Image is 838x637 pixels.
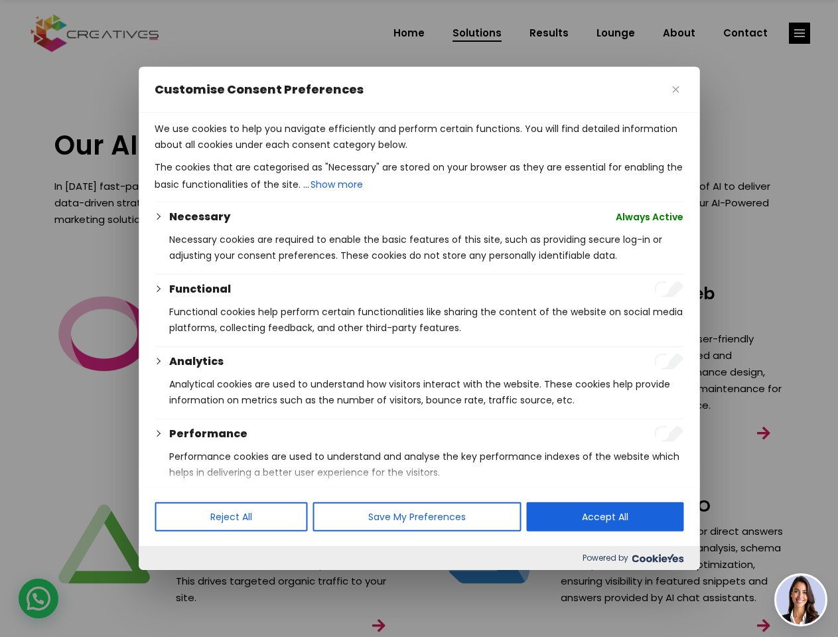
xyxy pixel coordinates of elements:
[169,449,683,480] p: Performance cookies are used to understand and analyse the key performance indexes of the website...
[313,502,521,531] button: Save My Preferences
[169,376,683,408] p: Analytical cookies are used to understand how visitors interact with the website. These cookies h...
[169,281,231,297] button: Functional
[169,209,230,225] button: Necessary
[672,86,679,93] img: Close
[169,232,683,263] p: Necessary cookies are required to enable the basic features of this site, such as providing secur...
[139,67,699,570] div: Customise Consent Preferences
[169,304,683,336] p: Functional cookies help perform certain functionalities like sharing the content of the website o...
[616,209,683,225] span: Always Active
[309,175,364,194] button: Show more
[139,546,699,570] div: Powered by
[169,354,224,370] button: Analytics
[667,82,683,98] button: Close
[632,554,683,563] img: Cookieyes logo
[776,575,825,624] img: agent
[654,354,683,370] input: Enable Analytics
[654,281,683,297] input: Enable Functional
[155,502,307,531] button: Reject All
[654,426,683,442] input: Enable Performance
[155,159,683,194] p: The cookies that are categorised as "Necessary" are stored on your browser as they are essential ...
[155,121,683,153] p: We use cookies to help you navigate efficiently and perform certain functions. You will find deta...
[155,82,364,98] span: Customise Consent Preferences
[169,426,247,442] button: Performance
[526,502,683,531] button: Accept All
